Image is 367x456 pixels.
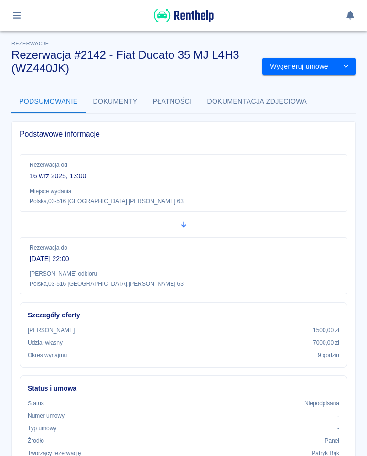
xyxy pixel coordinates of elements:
[304,399,339,408] p: Niepodpisana
[11,41,49,46] span: Rezerwacje
[200,90,315,113] button: Dokumentacja zdjęciowa
[28,436,44,445] p: Żrodło
[28,412,65,420] p: Numer umowy
[30,254,337,264] p: [DATE] 22:00
[325,436,340,445] p: Panel
[154,8,214,23] img: Renthelp logo
[313,326,339,335] p: 1500,00 zł
[28,383,339,393] h6: Status i umowa
[28,326,75,335] p: [PERSON_NAME]
[337,412,339,420] p: -
[28,399,44,408] p: Status
[28,351,67,359] p: Okres wynajmu
[336,58,356,76] button: drop-down
[262,58,336,76] button: Wygeneruj umowę
[28,338,63,347] p: Udział własny
[337,424,339,433] p: -
[28,424,56,433] p: Typ umowy
[30,187,337,195] p: Miejsce wydania
[313,338,339,347] p: 7000,00 zł
[154,17,214,25] a: Renthelp logo
[30,197,337,206] p: Polska , 03-516 [GEOGRAPHIC_DATA] , [PERSON_NAME] 63
[30,280,337,288] p: Polska , 03-516 [GEOGRAPHIC_DATA] , [PERSON_NAME] 63
[86,90,145,113] button: Dokumenty
[30,243,337,252] p: Rezerwacja do
[145,90,200,113] button: Płatności
[30,161,337,169] p: Rezerwacja od
[30,171,337,181] p: 16 wrz 2025, 13:00
[28,310,339,320] h6: Szczegóły oferty
[20,130,347,139] span: Podstawowe informacje
[11,48,255,75] h3: Rezerwacja #2142 - Fiat Ducato 35 MJ L4H3 (WZ440JK)
[11,90,86,113] button: Podsumowanie
[318,351,339,359] p: 9 godzin
[30,270,337,278] p: [PERSON_NAME] odbioru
